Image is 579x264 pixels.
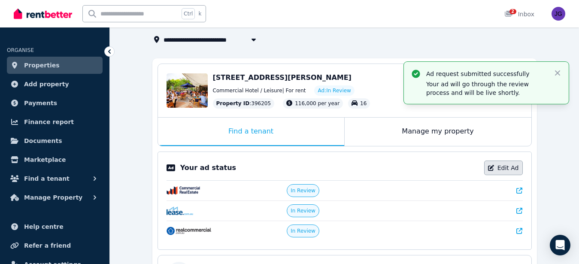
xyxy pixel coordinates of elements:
[7,94,103,112] a: Payments
[24,60,60,70] span: Properties
[291,207,315,214] span: In Review
[24,136,62,146] span: Documents
[24,155,66,165] span: Marketplace
[550,235,570,255] div: Open Intercom Messenger
[24,173,70,184] span: Find a tenant
[345,118,531,146] div: Manage my property
[198,10,201,17] span: k
[484,161,523,175] a: Edit Ad
[167,227,211,235] img: RealCommercial.com.au
[24,240,71,251] span: Refer a friend
[213,87,306,94] span: Commercial Hotel / Leisure | For rent
[213,98,275,109] div: : 396205
[7,151,103,168] a: Marketplace
[7,132,103,149] a: Documents
[7,113,103,130] a: Finance report
[552,7,565,21] img: John Garnsworthy
[24,98,57,108] span: Payments
[7,218,103,235] a: Help centre
[7,76,103,93] a: Add property
[7,47,34,53] span: ORGANISE
[7,189,103,206] button: Manage Property
[213,73,352,82] span: [STREET_ADDRESS][PERSON_NAME]
[24,222,64,232] span: Help centre
[509,9,516,14] span: 2
[7,237,103,254] a: Refer a friend
[24,79,69,89] span: Add property
[158,118,344,146] div: Find a tenant
[291,228,315,234] span: In Review
[14,7,72,20] img: RentBetter
[167,206,194,215] img: Lease.com.au
[318,87,351,94] span: Ad: In Review
[182,8,195,19] span: Ctrl
[7,170,103,187] button: Find a tenant
[426,70,546,78] p: Ad request submitted successfully
[360,100,367,106] span: 16
[24,192,82,203] span: Manage Property
[24,117,74,127] span: Finance report
[7,57,103,74] a: Properties
[216,100,250,107] span: Property ID
[291,187,315,194] span: In Review
[504,10,534,18] div: Inbox
[426,80,546,97] p: Your ad will go through the review process and will be live shortly.
[295,100,340,106] span: 116,000 per year
[167,186,200,195] img: CommercialRealEstate.com.au
[180,163,236,173] p: Your ad status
